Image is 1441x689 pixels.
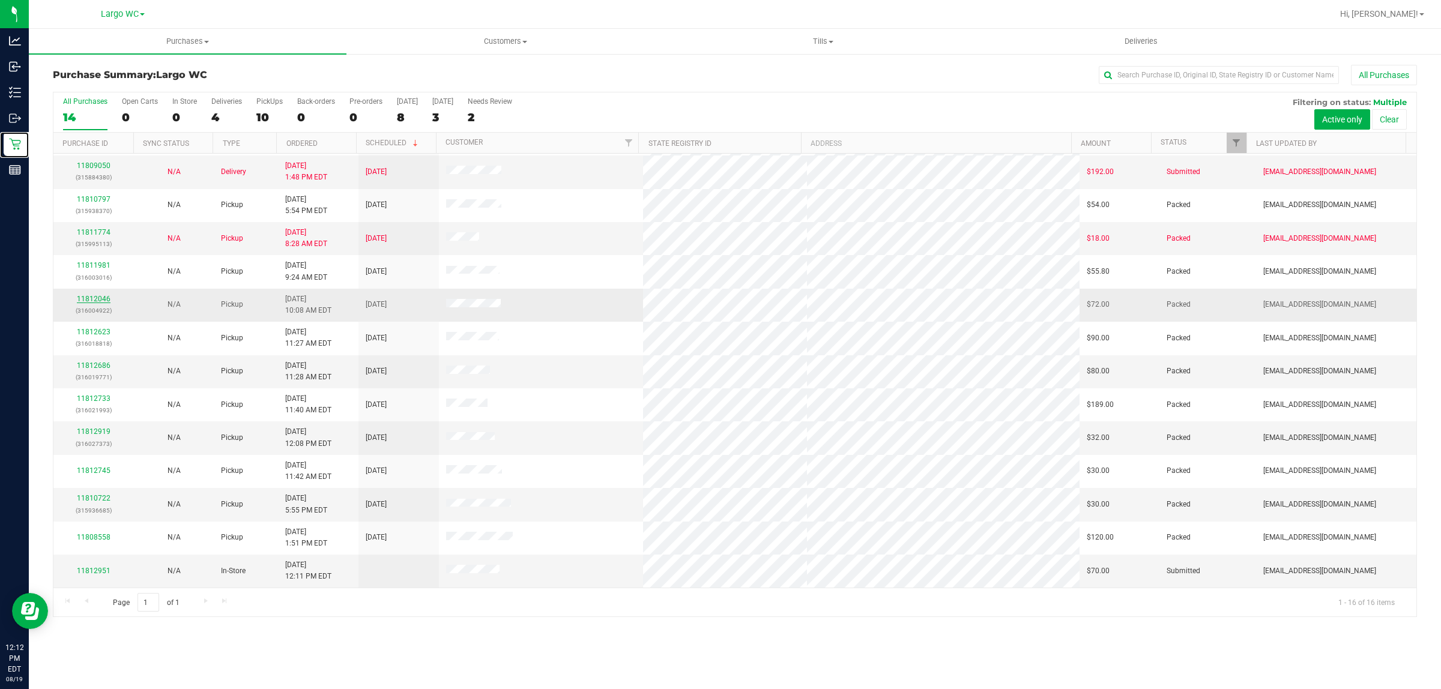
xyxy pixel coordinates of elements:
[168,166,181,178] button: N/A
[168,565,181,577] button: N/A
[221,366,243,377] span: Pickup
[1263,532,1376,543] span: [EMAIL_ADDRESS][DOMAIN_NAME]
[432,97,453,106] div: [DATE]
[1373,97,1407,107] span: Multiple
[211,110,242,124] div: 4
[168,465,181,477] button: N/A
[168,532,181,543] button: N/A
[1167,399,1191,411] span: Packed
[1263,499,1376,510] span: [EMAIL_ADDRESS][DOMAIN_NAME]
[221,399,243,411] span: Pickup
[63,97,107,106] div: All Purchases
[366,465,387,477] span: [DATE]
[1263,465,1376,477] span: [EMAIL_ADDRESS][DOMAIN_NAME]
[1167,199,1191,211] span: Packed
[221,432,243,444] span: Pickup
[168,332,181,344] button: N/A
[61,338,127,349] p: (316018818)
[1167,166,1200,178] span: Submitted
[1372,109,1407,130] button: Clear
[366,366,387,377] span: [DATE]
[221,565,246,577] span: In-Store
[285,493,327,516] span: [DATE] 5:55 PM EDT
[1087,332,1110,344] span: $90.00
[61,438,127,450] p: (316027373)
[101,9,139,19] span: Largo WC
[256,97,283,106] div: PickUps
[77,161,110,170] a: 11809050
[1227,133,1246,153] a: Filter
[1099,66,1339,84] input: Search Purchase ID, Original ID, State Registry ID or Customer Name...
[168,433,181,442] span: Not Applicable
[1108,36,1174,47] span: Deliveries
[61,238,127,250] p: (315995113)
[77,394,110,403] a: 11812733
[285,260,327,283] span: [DATE] 9:24 AM EDT
[61,305,127,316] p: (316004922)
[366,266,387,277] span: [DATE]
[168,234,181,242] span: Not Applicable
[168,200,181,209] span: Not Applicable
[211,97,242,106] div: Deliveries
[1340,9,1418,19] span: Hi, [PERSON_NAME]!
[9,35,21,47] inline-svg: Analytics
[285,293,331,316] span: [DATE] 10:08 AM EDT
[1167,532,1191,543] span: Packed
[221,499,243,510] span: Pickup
[5,675,23,684] p: 08/19
[29,36,346,47] span: Purchases
[285,160,327,183] span: [DATE] 1:48 PM EDT
[285,393,331,416] span: [DATE] 11:40 AM EDT
[12,593,48,629] iframe: Resource center
[1256,139,1317,148] a: Last Updated By
[223,139,240,148] a: Type
[221,299,243,310] span: Pickup
[168,567,181,575] span: Not Applicable
[61,272,127,283] p: (316003016)
[1167,332,1191,344] span: Packed
[1167,499,1191,510] span: Packed
[285,460,331,483] span: [DATE] 11:42 AM EDT
[61,505,127,516] p: (315936685)
[982,29,1300,54] a: Deliveries
[347,36,663,47] span: Customers
[172,110,197,124] div: 0
[366,399,387,411] span: [DATE]
[1087,399,1114,411] span: $189.00
[349,97,382,106] div: Pre-orders
[285,360,331,383] span: [DATE] 11:28 AM EDT
[103,593,189,612] span: Page of 1
[1263,233,1376,244] span: [EMAIL_ADDRESS][DOMAIN_NAME]
[156,69,207,80] span: Largo WC
[221,332,243,344] span: Pickup
[143,139,189,148] a: Sync Status
[366,166,387,178] span: [DATE]
[285,559,331,582] span: [DATE] 12:11 PM EDT
[1167,432,1191,444] span: Packed
[61,205,127,217] p: (315938370)
[1263,565,1376,577] span: [EMAIL_ADDRESS][DOMAIN_NAME]
[1263,299,1376,310] span: [EMAIL_ADDRESS][DOMAIN_NAME]
[648,139,711,148] a: State Registry ID
[1263,399,1376,411] span: [EMAIL_ADDRESS][DOMAIN_NAME]
[168,267,181,275] span: Not Applicable
[122,97,158,106] div: Open Carts
[9,86,21,98] inline-svg: Inventory
[53,70,507,80] h3: Purchase Summary:
[1087,199,1110,211] span: $54.00
[1161,138,1186,146] a: Status
[137,593,159,612] input: 1
[63,110,107,124] div: 14
[366,532,387,543] span: [DATE]
[62,139,108,148] a: Purchase ID
[9,61,21,73] inline-svg: Inbound
[168,432,181,444] button: N/A
[1314,109,1370,130] button: Active only
[77,466,110,475] a: 11812745
[77,228,110,236] a: 11811774
[168,300,181,308] span: Not Applicable
[9,138,21,150] inline-svg: Retail
[168,334,181,342] span: Not Applicable
[1263,166,1376,178] span: [EMAIL_ADDRESS][DOMAIN_NAME]
[168,367,181,375] span: Not Applicable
